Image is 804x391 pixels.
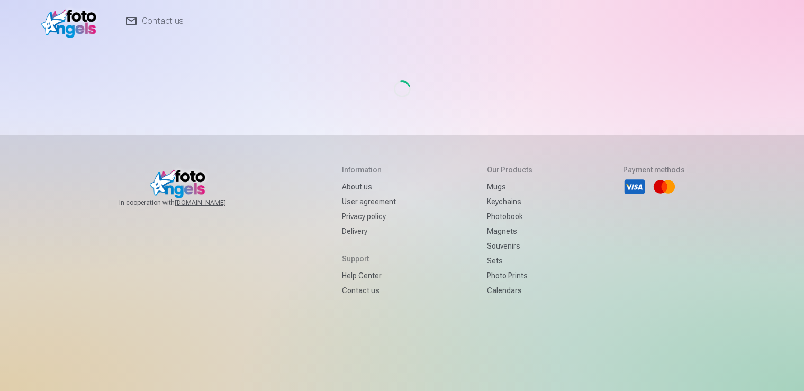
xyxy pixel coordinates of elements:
h5: Payment methods [623,165,685,175]
a: User agreement [342,194,396,209]
a: Contact us [342,283,396,298]
h5: Support [342,253,396,264]
a: About us [342,179,396,194]
h5: Information [342,165,396,175]
h5: Our products [487,165,532,175]
a: Mugs [487,179,532,194]
span: In cooperation with [119,198,251,207]
a: Privacy policy [342,209,396,224]
img: /v1 [41,4,102,38]
a: Help Center [342,268,396,283]
a: Keychains [487,194,532,209]
a: Magnets [487,224,532,239]
a: Photo prints [487,268,532,283]
a: Calendars [487,283,532,298]
a: [DOMAIN_NAME] [175,198,251,207]
a: Photobook [487,209,532,224]
li: Visa [623,175,646,198]
a: Sets [487,253,532,268]
a: Delivery [342,224,396,239]
a: Souvenirs [487,239,532,253]
li: Mastercard [653,175,676,198]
